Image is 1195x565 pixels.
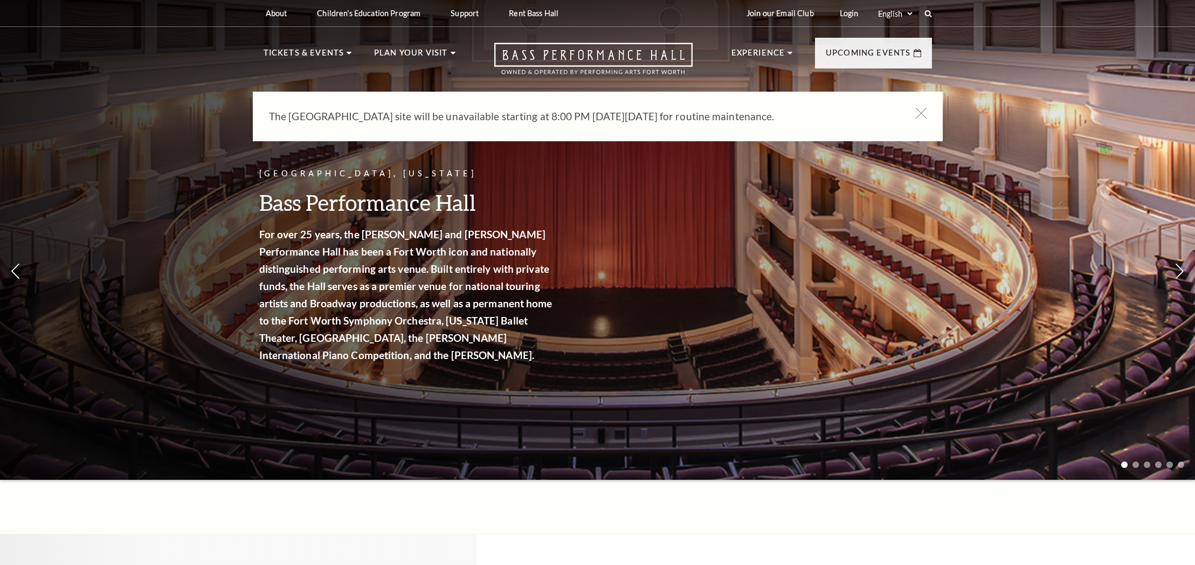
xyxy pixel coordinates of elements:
[269,108,894,125] p: The [GEOGRAPHIC_DATA] site will be unavailable starting at 8:00 PM [DATE][DATE] for routine maint...
[259,167,556,181] p: [GEOGRAPHIC_DATA], [US_STATE]
[264,46,344,66] p: Tickets & Events
[876,9,914,19] select: Select:
[451,9,479,18] p: Support
[509,9,558,18] p: Rent Bass Hall
[374,46,448,66] p: Plan Your Visit
[259,189,556,216] h3: Bass Performance Hall
[266,9,287,18] p: About
[317,9,420,18] p: Children's Education Program
[826,46,911,66] p: Upcoming Events
[259,228,552,361] strong: For over 25 years, the [PERSON_NAME] and [PERSON_NAME] Performance Hall has been a Fort Worth ico...
[731,46,785,66] p: Experience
